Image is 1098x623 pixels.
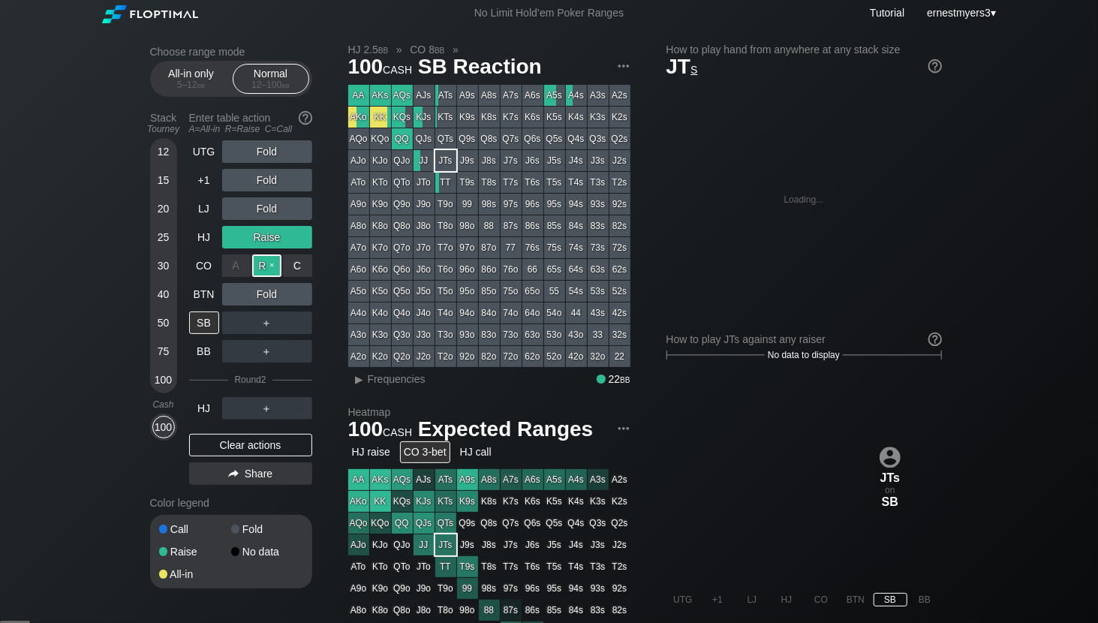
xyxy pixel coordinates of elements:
div: 53o [544,324,565,345]
span: bb [435,44,444,56]
div: All-in [159,569,231,579]
div: 63o [522,324,543,345]
div: Fold [222,283,312,305]
div: A5o [348,281,369,302]
div: T7s [501,172,522,193]
div: 83o [479,324,500,345]
div: Q7o [392,237,413,258]
span: No data to display [768,350,840,360]
div: Call [159,524,231,534]
div: 53s [588,281,609,302]
div: All-in only [157,65,226,93]
span: SB Reaction [416,56,544,80]
div: A4o [348,302,369,324]
div: QTo [392,172,413,193]
div: AJo [348,150,369,171]
div: K2s [609,107,630,128]
div: 86o [479,259,500,280]
div: 62s [609,259,630,280]
div: K6s [522,107,543,128]
div: 54o [544,302,565,324]
div: 30 [152,254,175,277]
div: AQo [348,513,369,534]
div: 15 [152,169,175,191]
div: A5s [544,469,565,490]
div: QQ [392,128,413,149]
div: A2s [609,85,630,106]
div: 62o [522,346,543,367]
div: 97s [501,194,522,215]
div: J3s [588,150,609,171]
div: 65s [544,259,565,280]
div: ATs [435,469,456,490]
div: KJs [414,491,435,512]
div: J7o [414,237,435,258]
div: A6s [522,469,543,490]
div: Q6o [392,259,413,280]
div: 32o [588,346,609,367]
div: SB [874,495,907,509]
img: ellipsis.fd386fe8.svg [615,58,632,74]
div: K7o [370,237,391,258]
div: AA [348,469,369,490]
div: 55 [544,281,565,302]
div: Color legend [150,491,312,515]
div: T5o [435,281,456,302]
span: Frequencies [368,373,426,385]
div: T6s [522,172,543,193]
div: QJs [414,513,435,534]
div: K9o [370,194,391,215]
div: T7o [435,237,456,258]
div: A=All-in R=Raise C=Call [189,124,312,134]
div: SB [189,311,219,334]
div: K4s [566,491,587,512]
span: CO 8 [408,43,447,56]
div: Q8s [479,513,500,534]
div: A2s [609,469,630,490]
div: K9s [457,107,478,128]
div: 93o [457,324,478,345]
h2: Heatmap [348,406,630,418]
div: Q9s [457,128,478,149]
div: ▸ [350,370,369,388]
div: K9s [457,491,478,512]
div: A6s [522,85,543,106]
div: J9o [414,194,435,215]
div: 42s [609,302,630,324]
div: K6o [370,259,391,280]
div: HJ [189,397,219,420]
div: Q4o [392,302,413,324]
div: K7s [501,491,522,512]
div: T8o [435,215,456,236]
span: HJ 2.5 [346,43,391,56]
div: 52o [544,346,565,367]
div: 98s [479,194,500,215]
div: Q7s [501,513,522,534]
div: A5s [544,85,565,106]
div: Round 2 [234,375,266,385]
div: Q2s [609,128,630,149]
div: Fold [222,197,312,220]
div: K8s [479,491,500,512]
div: T9s [457,172,478,193]
div: No data [231,546,303,557]
div: 77 [501,237,522,258]
div: HJ call [456,441,495,463]
div: 94s [566,194,587,215]
span: bb [197,80,206,90]
div: A9s [457,469,478,490]
div: KK [370,491,391,512]
div: No Limit Hold’em Poker Ranges [452,7,646,23]
div: K6s [522,491,543,512]
div: 63s [588,259,609,280]
div: QTs [435,513,456,534]
div: Q5o [392,281,413,302]
span: » [444,44,466,56]
div: J8s [479,150,500,171]
div: K5s [544,107,565,128]
div: T4s [566,172,587,193]
span: ernestmyers3 [927,7,991,19]
span: 100 [346,56,415,80]
div: AQs [392,85,413,106]
div: T9o [435,194,456,215]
